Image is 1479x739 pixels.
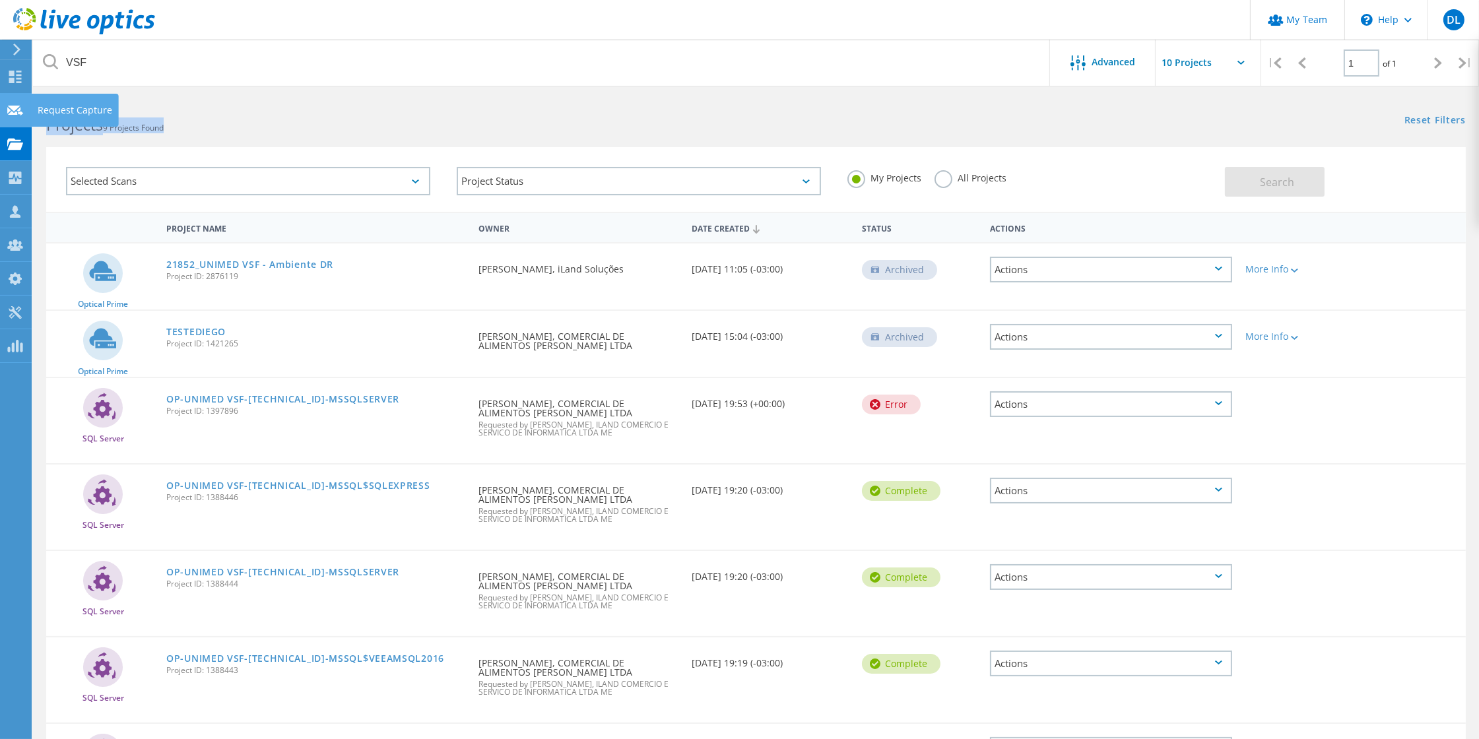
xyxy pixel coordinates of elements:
div: [PERSON_NAME], COMERCIAL DE ALIMENTOS [PERSON_NAME] LTDA [472,311,685,364]
div: [PERSON_NAME], COMERCIAL DE ALIMENTOS [PERSON_NAME] LTDA [472,637,685,709]
a: TESTEDIEGO [166,327,226,337]
div: [DATE] 19:20 (-03:00) [685,551,855,594]
div: | [1452,40,1479,86]
span: Requested by [PERSON_NAME], ILAND COMERCIO E SERVICO DE INFORMATICA LTDA ME [478,680,678,696]
span: DL [1447,15,1461,25]
div: Complete [862,567,940,587]
a: OP-UNIMED VSF-[TECHNICAL_ID]-MSSQLSERVER [166,567,399,577]
a: OP-UNIMED VSF-[TECHNICAL_ID]-MSSQLSERVER [166,395,399,404]
span: SQL Server [82,521,124,529]
span: Search [1260,175,1294,189]
span: Project ID: 2876119 [166,273,465,280]
span: SQL Server [82,694,124,702]
div: Error [862,395,921,414]
div: [PERSON_NAME], iLand Soluções [472,243,685,287]
a: OP-UNIMED VSF-[TECHNICAL_ID]-MSSQL$SQLEXPRESS [166,481,430,490]
a: Reset Filters [1404,115,1466,127]
div: More Info [1245,265,1346,274]
button: Search [1225,167,1325,197]
label: All Projects [935,170,1006,183]
span: 9 Projects Found [103,122,164,133]
span: SQL Server [82,435,124,443]
a: 21852_UNIMED VSF - Ambiente DR [166,260,333,269]
span: Project ID: 1388444 [166,580,465,588]
span: Requested by [PERSON_NAME], ILAND COMERCIO E SERVICO DE INFORMATICA LTDA ME [478,594,678,610]
div: Project Name [160,215,472,240]
span: Requested by [PERSON_NAME], ILAND COMERCIO E SERVICO DE INFORMATICA LTDA ME [478,507,678,523]
div: Actions [990,257,1232,282]
div: Status [855,215,983,240]
div: [PERSON_NAME], COMERCIAL DE ALIMENTOS [PERSON_NAME] LTDA [472,551,685,623]
svg: \n [1361,14,1373,26]
div: Archived [862,260,937,280]
div: Archived [862,327,937,347]
div: Actions [983,215,1239,240]
span: Advanced [1092,57,1136,67]
div: [DATE] 19:20 (-03:00) [685,465,855,508]
span: Optical Prime [78,300,128,308]
div: Actions [990,478,1232,503]
div: Actions [990,564,1232,590]
div: Actions [990,391,1232,417]
div: Complete [862,654,940,674]
span: Project ID: 1397896 [166,407,465,415]
div: Date Created [685,215,855,240]
span: Optical Prime [78,368,128,375]
a: Live Optics Dashboard [13,28,155,37]
div: Actions [990,324,1232,350]
label: My Projects [847,170,921,183]
div: [DATE] 19:19 (-03:00) [685,637,855,681]
div: [DATE] 11:05 (-03:00) [685,243,855,287]
div: More Info [1245,332,1346,341]
div: Request Capture [38,106,112,115]
div: [PERSON_NAME], COMERCIAL DE ALIMENTOS [PERSON_NAME] LTDA [472,378,685,450]
span: Project ID: 1388443 [166,666,465,674]
div: | [1261,40,1288,86]
div: Owner [472,215,685,240]
span: Project ID: 1421265 [166,340,465,348]
div: Complete [862,481,940,501]
div: [PERSON_NAME], COMERCIAL DE ALIMENTOS [PERSON_NAME] LTDA [472,465,685,536]
span: Requested by [PERSON_NAME], ILAND COMERCIO E SERVICO DE INFORMATICA LTDA ME [478,421,678,437]
span: of 1 [1383,58,1397,69]
span: Project ID: 1388446 [166,494,465,501]
input: Search projects by name, owner, ID, company, etc [33,40,1051,86]
span: SQL Server [82,608,124,616]
div: Actions [990,651,1232,676]
div: Selected Scans [66,167,430,195]
div: [DATE] 19:53 (+00:00) [685,378,855,422]
div: Project Status [457,167,821,195]
div: [DATE] 15:04 (-03:00) [685,311,855,354]
a: OP-UNIMED VSF-[TECHNICAL_ID]-MSSQL$VEEAMSQL2016 [166,654,444,663]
